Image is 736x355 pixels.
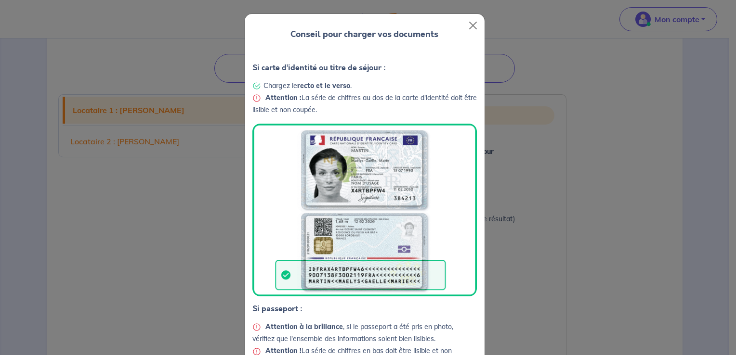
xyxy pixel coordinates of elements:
h3: Si passeport : [252,304,477,313]
strong: Attention : [265,93,302,102]
h2: Conseil pour charger vos documents [290,29,438,40]
img: Warning [252,323,261,331]
img: Carte identité [252,124,477,296]
strong: Attention à la brillance [265,322,343,331]
strong: recto et le verso [297,81,350,90]
img: Warning [252,94,261,102]
strong: Attention ! [265,346,302,355]
button: Close [465,18,481,33]
img: Check [252,82,261,90]
p: Chargez le . La série de chiffres au dos de la carte d'identité doit être lisible et non coupée. [252,80,477,296]
h3: Si carte d’identité ou titre de séjour : [252,63,477,72]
